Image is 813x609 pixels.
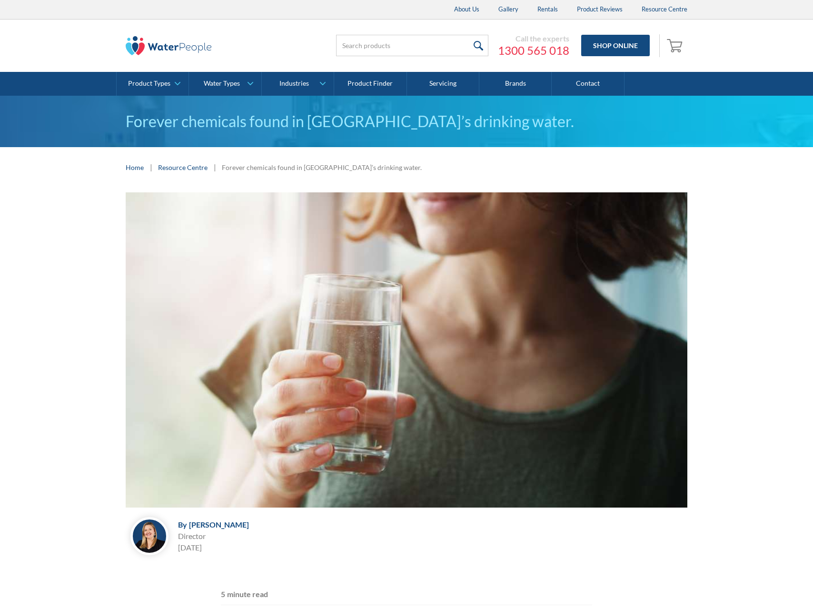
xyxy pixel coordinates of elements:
[222,162,422,172] div: Forever chemicals found in [GEOGRAPHIC_DATA]’s drinking water.
[581,35,650,56] a: Shop Online
[498,43,569,58] a: 1300 565 018
[126,110,687,133] h1: Forever chemicals found in [GEOGRAPHIC_DATA]’s drinking water.
[149,161,153,173] div: |
[126,36,211,55] img: The Water People
[189,72,261,96] a: Water Types
[189,520,249,529] div: [PERSON_NAME]
[664,34,687,57] a: Open empty cart
[407,72,479,96] a: Servicing
[117,72,188,96] a: Product Types
[498,34,569,43] div: Call the experts
[126,162,144,172] a: Home
[128,80,170,88] div: Product Types
[204,80,240,88] div: Water Types
[178,520,187,529] div: By
[279,80,309,88] div: Industries
[158,162,208,172] a: Resource Centre
[221,589,225,600] div: 5
[178,542,249,553] div: [DATE]
[126,192,687,508] img: Cancer-causing chemicals found in Australia's drinking water
[552,72,624,96] a: Contact
[212,161,217,173] div: |
[178,530,249,542] div: Director
[336,35,488,56] input: Search products
[227,589,268,600] div: minute read
[334,72,406,96] a: Product Finder
[667,38,685,53] img: shopping cart
[479,72,552,96] a: Brands
[262,72,334,96] a: Industries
